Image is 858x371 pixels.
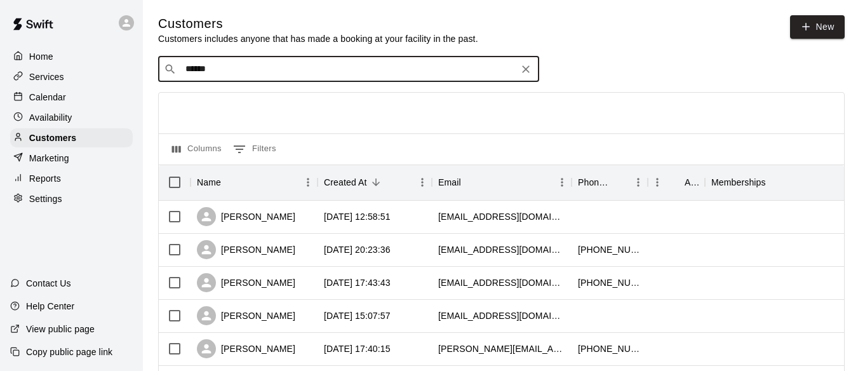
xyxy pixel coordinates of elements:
[324,276,391,289] div: 2025-07-30 17:43:43
[29,152,69,165] p: Marketing
[629,173,648,192] button: Menu
[191,165,318,200] div: Name
[648,165,705,200] div: Age
[553,173,572,192] button: Menu
[26,277,71,290] p: Contact Us
[578,165,611,200] div: Phone Number
[10,88,133,107] a: Calendar
[197,306,295,325] div: [PERSON_NAME]
[197,207,295,226] div: [PERSON_NAME]
[29,71,64,83] p: Services
[461,173,479,191] button: Sort
[711,165,766,200] div: Memberships
[438,342,565,355] div: dean.kolstad@yahoo.com
[572,165,648,200] div: Phone Number
[158,15,478,32] h5: Customers
[324,210,391,223] div: 2025-08-09 12:58:51
[26,346,112,358] p: Copy public page link
[29,50,53,63] p: Home
[298,173,318,192] button: Menu
[29,91,66,104] p: Calendar
[10,169,133,188] a: Reports
[10,128,133,147] a: Customers
[413,173,432,192] button: Menu
[324,309,391,322] div: 2025-07-27 15:07:57
[230,139,279,159] button: Show filters
[367,173,385,191] button: Sort
[438,276,565,289] div: bjginis@yahoo.com
[790,15,845,39] a: New
[29,111,72,124] p: Availability
[766,173,784,191] button: Sort
[221,173,239,191] button: Sort
[438,165,461,200] div: Email
[648,173,667,192] button: Menu
[158,57,539,82] div: Search customers by name or email
[517,60,535,78] button: Clear
[324,165,367,200] div: Created At
[29,132,76,144] p: Customers
[438,243,565,256] div: saraaecker@yahoo.com
[578,342,641,355] div: +15103044083
[685,165,699,200] div: Age
[197,339,295,358] div: [PERSON_NAME]
[324,243,391,256] div: 2025-08-04 20:23:36
[324,342,391,355] div: 2025-07-24 17:40:15
[578,276,641,289] div: +14803324712
[10,47,133,66] a: Home
[158,32,478,45] p: Customers includes anyone that has made a booking at your facility in the past.
[611,173,629,191] button: Sort
[29,172,61,185] p: Reports
[432,165,572,200] div: Email
[438,210,565,223] div: raiko212@outlook.com
[29,192,62,205] p: Settings
[667,173,685,191] button: Sort
[10,67,133,86] a: Services
[26,323,95,335] p: View public page
[10,149,133,168] a: Marketing
[197,165,221,200] div: Name
[10,189,133,208] a: Settings
[438,309,565,322] div: lainey5443@gmail.com
[318,165,432,200] div: Created At
[197,273,295,292] div: [PERSON_NAME]
[169,139,225,159] button: Select columns
[578,243,641,256] div: +16232700455
[197,240,295,259] div: [PERSON_NAME]
[10,108,133,127] a: Availability
[26,300,74,313] p: Help Center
